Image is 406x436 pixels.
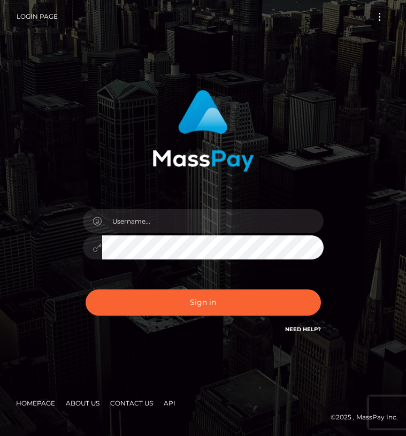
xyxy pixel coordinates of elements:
img: MassPay Login [152,90,254,172]
button: Toggle navigation [370,10,389,24]
div: © 2025 , MassPay Inc. [8,411,398,423]
a: Contact Us [106,395,157,411]
a: Login Page [17,5,58,28]
a: About Us [62,395,104,411]
a: API [159,395,180,411]
a: Homepage [12,395,59,411]
a: Need Help? [285,326,321,333]
input: Username... [102,209,324,233]
button: Sign in [86,289,321,316]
